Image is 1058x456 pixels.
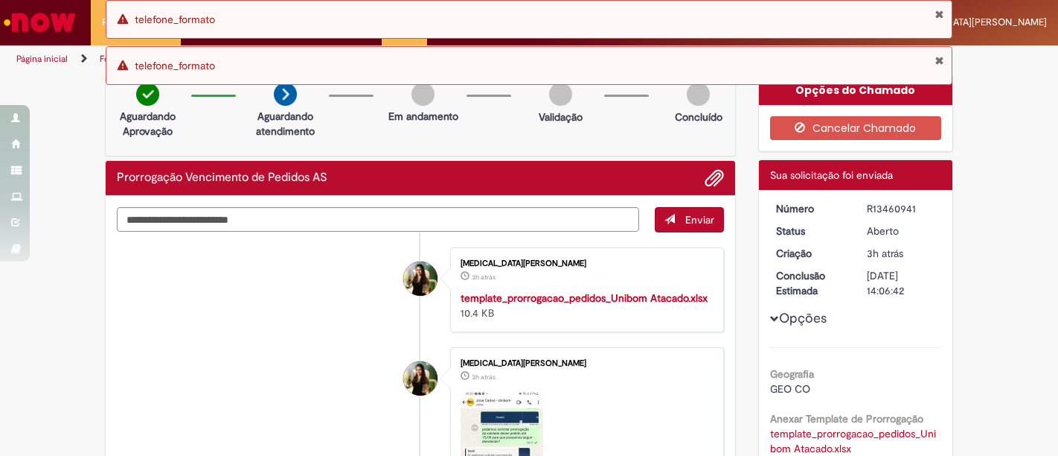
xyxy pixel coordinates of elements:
[549,83,572,106] img: img-circle-grey.png
[867,247,903,260] span: 3h atrás
[934,54,944,66] button: Fechar Notificação
[770,382,810,396] span: GEO CO
[136,83,159,106] img: check-circle-green.png
[117,171,327,185] h2: Prorrogação Vencimento de Pedidos AS Histórico de tíquete
[403,262,437,296] div: Yasmin Rodrigues Araujo Da Silva
[897,16,1047,28] span: [MEDICAL_DATA][PERSON_NAME]
[16,53,68,65] a: Página inicial
[675,110,722,124] p: Concluído
[11,45,694,73] ul: Trilhas de página
[274,83,297,106] img: arrow-next.png
[867,201,936,216] div: R13460941
[765,201,856,216] dt: Número
[135,13,215,26] span: telefone_formato
[117,207,639,232] textarea: Digite sua mensagem aqui...
[102,15,154,30] span: Requisições
[687,83,710,106] img: img-circle-grey.png
[461,359,708,368] div: [MEDICAL_DATA][PERSON_NAME]
[461,291,708,320] div: 10.4 KB
[770,168,893,182] span: Sua solicitação foi enviada
[249,109,321,139] p: Aguardando atendimento
[770,412,923,425] b: Anexar Template de Prorrogação
[135,59,215,72] span: telefone_formato
[472,373,496,381] time: 29/08/2025 09:05:55
[461,291,708,305] a: template_prorrogacao_pedidos_Unibom Atacado.xlsx
[461,259,708,268] div: [MEDICAL_DATA][PERSON_NAME]
[705,168,724,188] button: Adicionar anexos
[765,246,856,261] dt: Criação
[867,224,936,238] div: Aberto
[1,7,78,37] img: ServiceNow
[934,8,944,20] button: Fechar Notificação
[867,268,936,298] div: [DATE] 14:06:42
[655,207,724,232] button: Enviar
[765,224,856,238] dt: Status
[403,361,437,396] div: Yasmin Rodrigues Araujo Da Silva
[770,116,942,140] button: Cancelar Chamado
[765,268,856,298] dt: Conclusão Estimada
[867,246,936,261] div: 29/08/2025 09:06:37
[472,373,496,381] span: 3h atrás
[685,213,714,227] span: Enviar
[472,273,496,282] span: 3h atrás
[100,53,210,65] a: Formulário de Atendimento
[770,427,936,455] a: Download de template_prorrogacao_pedidos_Unibom Atacado.xlsx
[539,110,583,124] p: Validação
[867,247,903,260] time: 29/08/2025 09:06:37
[770,367,814,381] b: Geografia
[388,109,458,124] p: Em andamento
[472,273,496,282] time: 29/08/2025 09:06:09
[112,109,184,139] p: Aguardando Aprovação
[411,83,435,106] img: img-circle-grey.png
